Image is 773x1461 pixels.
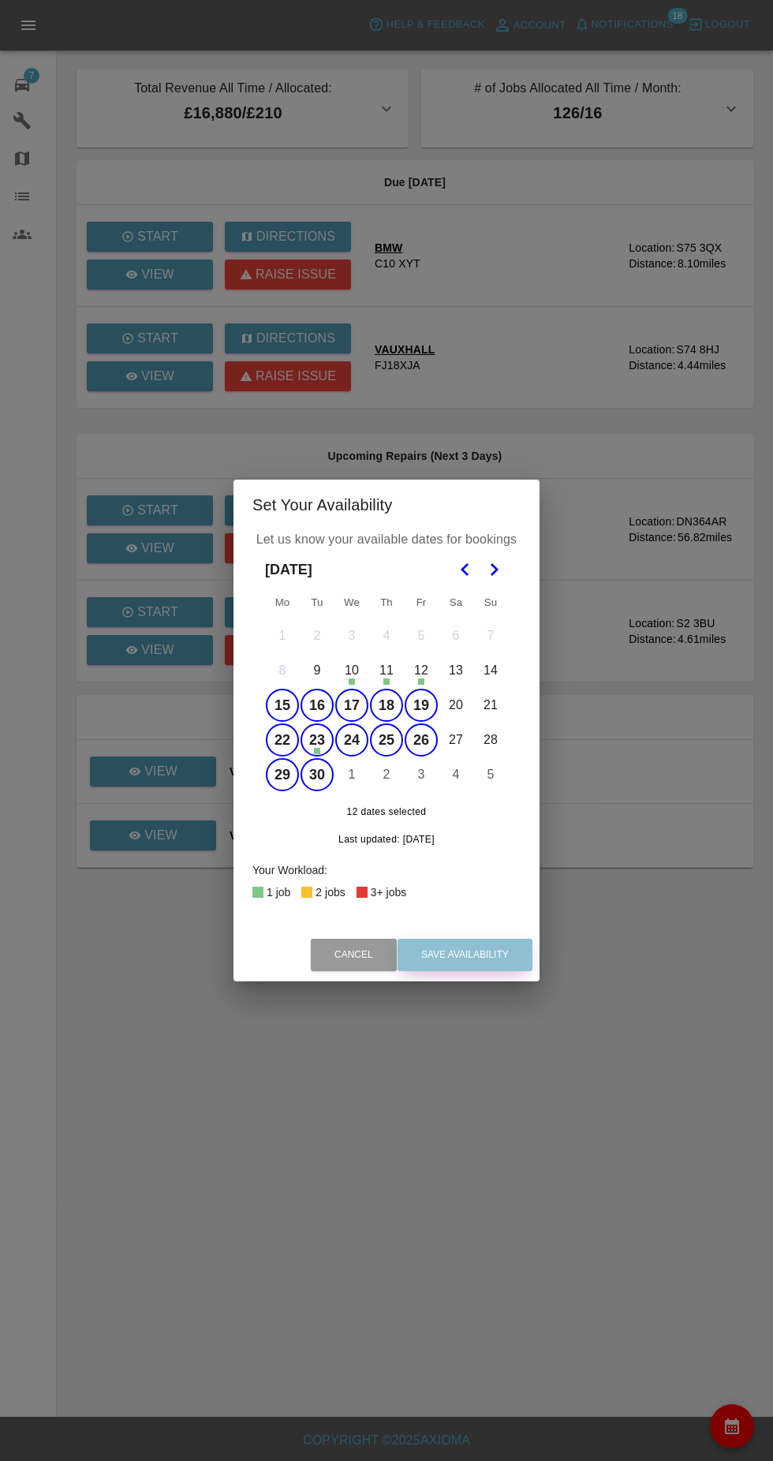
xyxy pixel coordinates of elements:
[439,587,473,618] th: Saturday
[480,555,508,584] button: Go to the Next Month
[265,587,300,618] th: Monday
[338,834,435,845] span: Last updated: [DATE]
[266,758,299,791] button: Monday, September 29th, 2025, selected
[233,480,540,530] h2: Set Your Availability
[311,939,397,971] button: Cancel
[335,689,368,722] button: Wednesday, September 17th, 2025, selected
[474,654,507,687] button: Sunday, September 14th, 2025
[267,883,290,902] div: 1 job
[405,689,438,722] button: Friday, September 19th, 2025, selected
[439,654,472,687] button: Saturday, September 13th, 2025
[370,619,403,652] button: Thursday, September 4th, 2025
[474,689,507,722] button: Sunday, September 21st, 2025
[371,883,407,902] div: 3+ jobs
[266,689,299,722] button: Monday, September 15th, 2025, selected
[265,805,508,820] span: 12 dates selected
[439,619,472,652] button: Saturday, September 6th, 2025
[252,530,521,549] p: Let us know your available dates for bookings
[301,654,334,687] button: Tuesday, September 9th, 2025
[405,723,438,757] button: Friday, September 26th, 2025, selected
[316,883,345,902] div: 2 jobs
[301,619,334,652] button: Tuesday, September 2nd, 2025
[301,723,334,757] button: Tuesday, September 23rd, 2025, selected
[405,758,438,791] button: Friday, October 3rd, 2025
[474,758,507,791] button: Sunday, October 5th, 2025
[404,587,439,618] th: Friday
[370,654,403,687] button: Thursday, September 11th, 2025
[369,587,404,618] th: Thursday
[474,723,507,757] button: Sunday, September 28th, 2025
[405,654,438,687] button: Friday, September 12th, 2025
[474,619,507,652] button: Sunday, September 7th, 2025
[252,861,521,880] div: Your Workload:
[334,587,369,618] th: Wednesday
[439,758,472,791] button: Saturday, October 4th, 2025
[439,723,472,757] button: Saturday, September 27th, 2025
[370,758,403,791] button: Thursday, October 2nd, 2025
[266,619,299,652] button: Monday, September 1st, 2025
[301,689,334,722] button: Tuesday, September 16th, 2025, selected
[335,723,368,757] button: Wednesday, September 24th, 2025, selected
[335,758,368,791] button: Wednesday, October 1st, 2025
[451,555,480,584] button: Go to the Previous Month
[439,689,472,722] button: Saturday, September 20th, 2025
[266,654,299,687] button: Today, Monday, September 8th, 2025
[335,619,368,652] button: Wednesday, September 3rd, 2025
[300,587,334,618] th: Tuesday
[301,758,334,791] button: Tuesday, September 30th, 2025, selected
[265,587,508,792] table: September 2025
[405,619,438,652] button: Friday, September 5th, 2025
[335,654,368,687] button: Wednesday, September 10th, 2025
[473,587,508,618] th: Sunday
[265,552,312,587] span: [DATE]
[370,723,403,757] button: Thursday, September 25th, 2025, selected
[266,723,299,757] button: Monday, September 22nd, 2025, selected
[370,689,403,722] button: Thursday, September 18th, 2025, selected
